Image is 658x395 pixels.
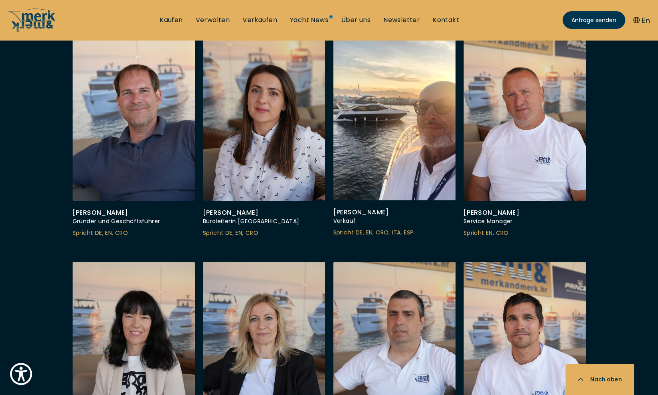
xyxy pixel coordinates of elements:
[73,217,195,226] div: Gründer und Geschäftsführer
[243,16,277,24] a: Verkaufen
[73,228,195,238] div: Spricht
[73,209,195,217] div: [PERSON_NAME]
[341,16,371,24] a: Über uns
[571,16,616,24] span: Anfrage senden
[383,16,420,24] a: Newsletter
[8,361,34,387] button: Show Accessibility Preferences
[464,209,586,217] div: [PERSON_NAME]
[464,217,586,226] div: Service Manager
[633,15,650,26] button: En
[464,228,586,238] div: Spricht
[333,208,456,216] div: [PERSON_NAME]
[196,16,230,24] a: Verwalten
[563,11,625,29] a: Anfrage senden
[203,209,325,217] div: [PERSON_NAME]
[486,229,509,237] span: EN, CRO
[565,364,634,395] button: Nach oben
[203,217,325,226] div: Büroleiterin [GEOGRAPHIC_DATA]
[225,229,258,237] span: DE, EN, CRO
[203,228,325,238] div: Spricht
[160,16,182,24] a: Kaufen
[333,216,456,226] div: Verkauf
[290,16,328,24] a: Yacht News
[333,228,456,238] div: Spricht
[356,228,413,236] span: DE, EN, CRO, ITA, ESP
[95,229,128,237] span: DE, EN, CRO
[433,16,459,24] a: Kontakt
